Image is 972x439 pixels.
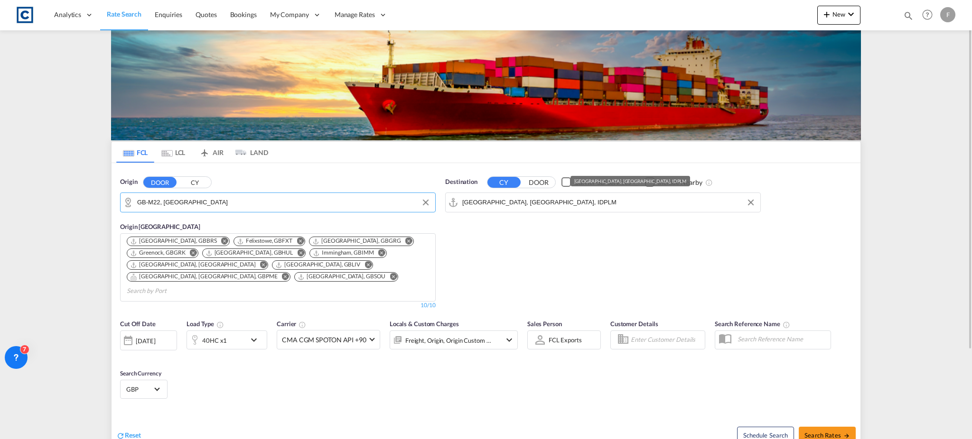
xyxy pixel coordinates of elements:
[154,142,192,163] md-tab-item: LCL
[445,177,477,187] span: Destination
[120,223,200,230] span: Origin [GEOGRAPHIC_DATA]
[298,273,388,281] div: Press delete to remove this chip.
[405,334,492,347] div: Freight Origin Origin Custom Factory Stuffing
[130,273,278,281] div: Portsmouth, HAM, GBPME
[462,195,756,210] input: Search by Port
[137,195,430,210] input: Search by Door
[715,320,790,328] span: Search Reference Name
[527,320,562,328] span: Sales Person
[522,177,555,188] button: DOOR
[206,249,293,257] div: Hull, GBHUL
[631,333,702,347] input: Enter Customer Details
[187,320,224,328] span: Load Type
[561,177,631,187] md-checkbox: Checkbox No Ink
[504,334,515,346] md-icon: icon-chevron-down
[130,249,186,257] div: Greenock, GBGRK
[298,273,386,281] div: Southampton, GBSOU
[821,10,857,18] span: New
[548,333,583,347] md-select: Sales Person: FCL Exports
[130,261,257,269] div: Press delete to remove this chip.
[136,337,155,345] div: [DATE]
[549,336,582,344] div: FCL Exports
[744,195,758,210] button: Clear Input
[199,147,210,154] md-icon: icon-airplane
[733,332,831,346] input: Search Reference Name
[120,330,177,350] div: [DATE]
[446,193,760,212] md-input-container: Palembang, Sumatra, IDPLM
[645,177,702,187] md-checkbox: Checkbox No Ink
[390,330,518,349] div: Freight Origin Origin Custom Factory Stuffingicon-chevron-down
[121,193,435,212] md-input-container: GB-M22, Manchester
[120,320,156,328] span: Cut Off Date
[919,7,935,23] span: Help
[126,385,153,393] span: GBP
[125,234,430,299] md-chips-wrap: Chips container. Use arrow keys to select chips.
[313,249,374,257] div: Immingham, GBIMM
[291,249,305,258] button: Remove
[372,249,386,258] button: Remove
[335,10,375,19] span: Manage Rates
[125,431,141,439] span: Reset
[202,334,227,347] div: 40HC x1
[130,261,255,269] div: London Gateway Port, GBLGP
[130,237,219,245] div: Press delete to remove this chip.
[192,142,230,163] md-tab-item: AIR
[313,249,375,257] div: Press delete to remove this chip.
[312,237,403,245] div: Press delete to remove this chip.
[206,249,295,257] div: Press delete to remove this chip.
[270,10,309,19] span: My Company
[276,273,290,282] button: Remove
[127,284,217,299] input: Chips input.
[116,142,268,163] md-pagination-wrapper: Use the left and right arrow keys to navigate between tabs
[574,176,687,186] div: [GEOGRAPHIC_DATA], [GEOGRAPHIC_DATA], IDPLM
[155,10,182,18] span: Enquiries
[215,237,229,247] button: Remove
[940,7,955,22] div: F
[184,249,198,258] button: Remove
[817,6,860,25] button: icon-plus 400-fgNewicon-chevron-down
[399,237,413,247] button: Remove
[843,432,850,439] md-icon: icon-arrow-right
[237,237,292,245] div: Felixstowe, GBFXT
[130,249,187,257] div: Press delete to remove this chip.
[419,195,433,210] button: Clear Input
[178,177,211,188] button: CY
[299,321,306,329] md-icon: The selected Trucker/Carrierwill be displayed in the rate results If the rates are from another f...
[610,320,658,328] span: Customer Details
[130,237,217,245] div: Bristol, GBBRS
[120,349,127,362] md-datepicker: Select
[705,179,713,186] md-icon: Unchecked: Ignores neighbouring ports when fetching rates.Checked : Includes neighbouring ports w...
[282,335,366,345] span: CMA CGM SPOTON API +90
[230,142,268,163] md-tab-item: LAND
[358,261,373,270] button: Remove
[390,320,459,328] span: Locals & Custom Charges
[216,321,224,329] md-icon: icon-information-outline
[196,10,216,18] span: Quotes
[130,273,280,281] div: Press delete to remove this chip.
[253,261,268,270] button: Remove
[111,30,861,140] img: LCL+%26+FCL+BACKGROUND.png
[237,237,294,245] div: Press delete to remove this chip.
[54,10,81,19] span: Analytics
[143,177,177,188] button: DOOR
[919,7,940,24] div: Help
[230,10,257,18] span: Bookings
[187,330,267,349] div: 40HC x1icon-chevron-down
[277,320,306,328] span: Carrier
[487,177,521,188] button: CY
[120,177,137,187] span: Origin
[116,142,154,163] md-tab-item: FCL
[903,10,914,25] div: icon-magnify
[804,431,850,439] span: Search Rates
[658,178,702,187] div: Include Nearby
[107,10,141,18] span: Rate Search
[248,334,264,346] md-icon: icon-chevron-down
[312,237,401,245] div: Grangemouth, GBGRG
[903,10,914,21] md-icon: icon-magnify
[845,9,857,20] md-icon: icon-chevron-down
[275,261,362,269] div: Press delete to remove this chip.
[290,237,305,247] button: Remove
[821,9,832,20] md-icon: icon-plus 400-fg
[120,370,161,377] span: Search Currency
